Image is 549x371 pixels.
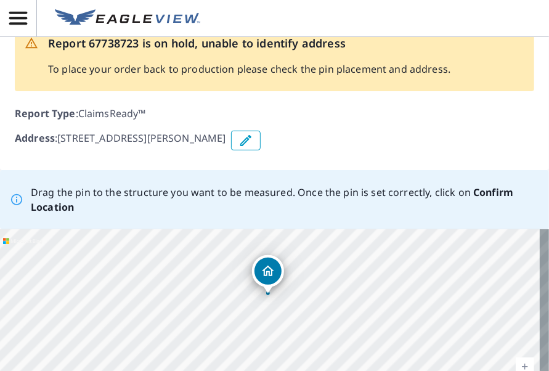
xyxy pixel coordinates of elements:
a: EV Logo [47,2,208,35]
div: Dropped pin, building 1, Residential property, 1820 W 2nd St Waldron, AR 72958 [252,255,284,293]
b: Report Type [15,107,76,120]
p: : ClaimsReady™ [15,106,534,121]
b: Address [15,131,55,145]
p: Report 67738723 is on hold, unable to identify address [48,35,450,52]
p: : [STREET_ADDRESS][PERSON_NAME] [15,131,226,150]
p: Drag the pin to the structure you want to be measured. Once the pin is set correctly, click on [31,185,539,214]
p: To place your order back to production please check the pin placement and address. [48,62,450,76]
img: EV Logo [55,9,200,28]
